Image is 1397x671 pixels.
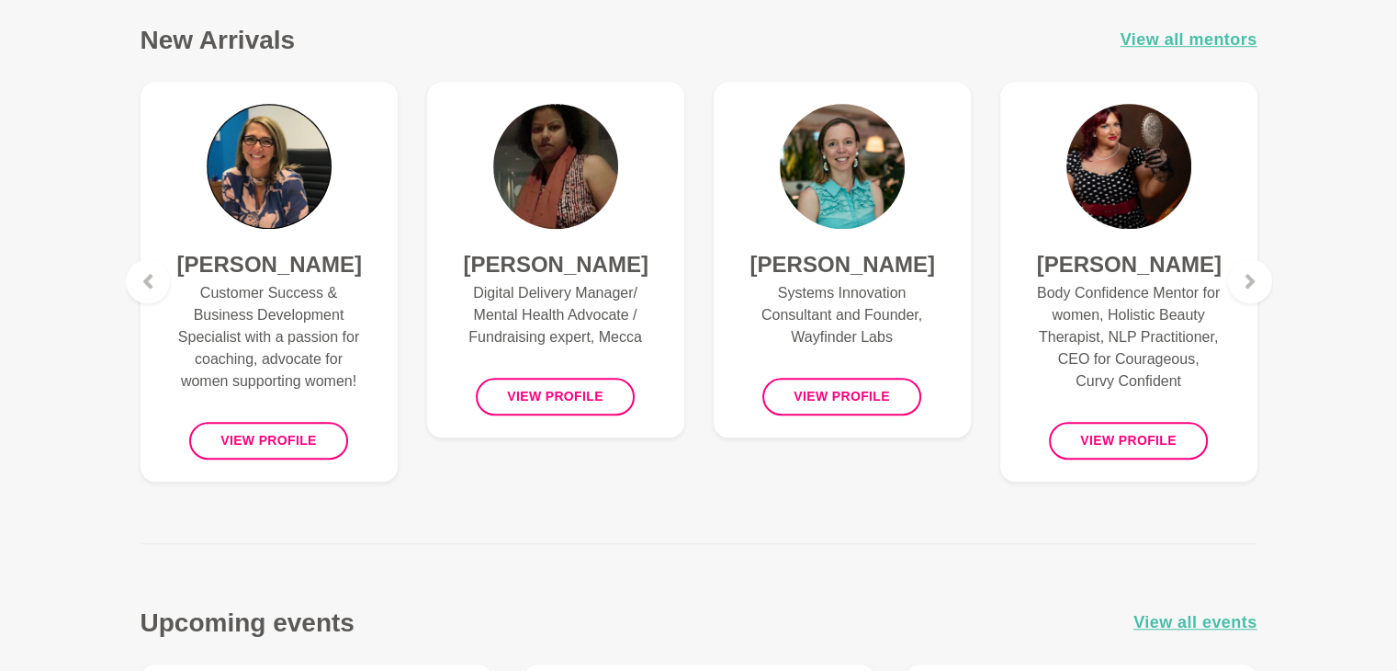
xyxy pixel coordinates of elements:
[464,251,648,279] h4: [PERSON_NAME]
[177,251,361,279] h4: [PERSON_NAME]
[1037,282,1221,392] p: Body Confidence Mentor for women, Holistic Beauty Therapist, NLP Practitioner, CEO for Courageous...
[1049,422,1208,460] button: View profile
[750,251,934,279] h4: [PERSON_NAME]
[493,104,618,229] img: Khushbu Gupta
[750,282,934,348] p: Systems Innovation Consultant and Founder, Wayfinder Labs
[1121,27,1257,53] a: View all mentors
[714,82,971,438] a: Laura Aston[PERSON_NAME]Systems Innovation Consultant and Founder, Wayfinder LabsView profile
[1037,251,1221,279] h4: [PERSON_NAME]
[177,282,361,392] p: Customer Success & Business Development Specialist with a passion for coaching, advocate for wome...
[141,607,355,639] h3: Upcoming events
[141,82,398,482] a: Kate Vertsonis[PERSON_NAME]Customer Success & Business Development Specialist with a passion for ...
[207,104,332,229] img: Kate Vertsonis
[141,24,296,56] h3: New Arrivals
[780,104,905,229] img: Laura Aston
[189,422,348,460] button: View profile
[1066,104,1191,229] img: Melissa Rodda
[476,378,635,415] button: View profile
[762,378,921,415] button: View profile
[464,282,648,348] p: Digital Delivery Manager/ Mental Health Advocate / Fundraising expert, Mecca
[427,82,684,438] a: Khushbu Gupta[PERSON_NAME]Digital Delivery Manager/ Mental Health Advocate / Fundraising expert, ...
[1000,82,1257,482] a: Melissa Rodda[PERSON_NAME]Body Confidence Mentor for women, Holistic Beauty Therapist, NLP Practi...
[1133,609,1257,636] a: View all events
